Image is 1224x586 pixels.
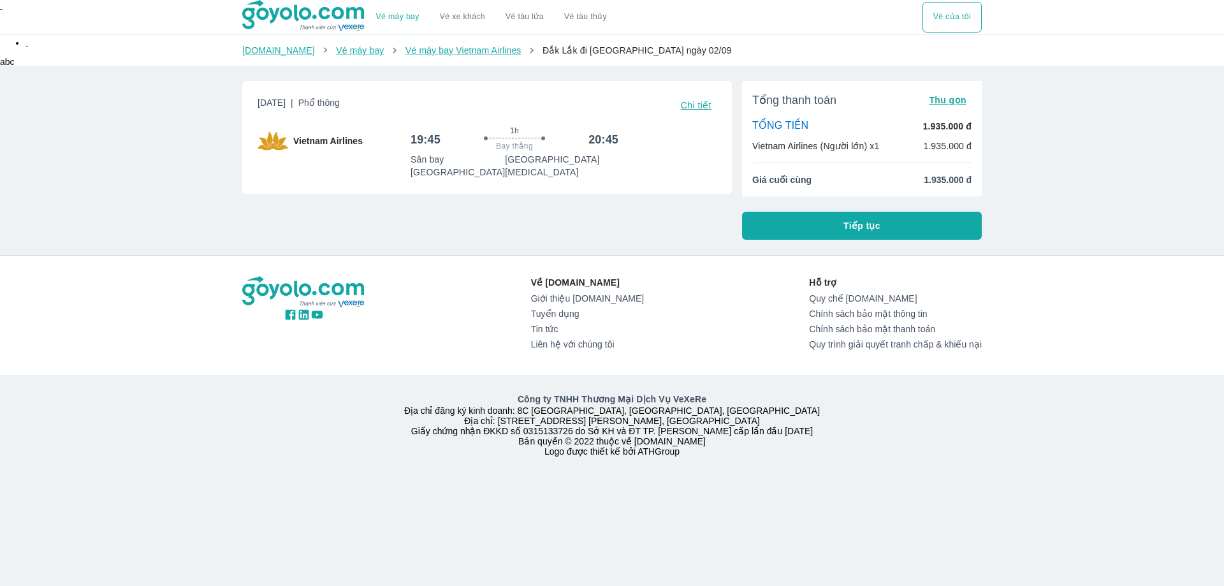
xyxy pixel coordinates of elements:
img: logo [242,276,366,308]
a: Vé xe khách [440,12,485,22]
div: choose transportation mode [366,2,617,33]
h6: 19:45 [411,132,441,147]
a: Quy trình giải quyết tranh chấp & khiếu nại [809,339,982,349]
nav: breadcrumb [242,44,982,57]
span: Bay thẳng [496,141,533,151]
a: [DOMAIN_NAME] [242,45,315,55]
button: Chi tiết [676,96,717,114]
p: Vietnam Airlines (Người lớn) x1 [752,140,879,152]
button: Vé tàu thủy [554,2,617,33]
p: Công ty TNHH Thương Mại Dịch Vụ VeXeRe [245,393,979,406]
span: [DATE] [258,96,340,114]
a: Chính sách bảo mật thông tin [809,309,982,319]
a: Tin tức [531,324,644,334]
span: Tiếp tục [843,219,880,232]
div: Địa chỉ đăng ký kinh doanh: 8C [GEOGRAPHIC_DATA], [GEOGRAPHIC_DATA], [GEOGRAPHIC_DATA] Địa chỉ: [... [235,393,989,457]
span: 1h [510,126,519,136]
a: Vé tàu lửa [495,2,554,33]
p: TỔNG TIỀN [752,119,808,133]
button: Tiếp tục [742,212,982,240]
a: Vé máy bay [336,45,384,55]
span: Tổng thanh toán [752,92,836,108]
p: Sân bay [GEOGRAPHIC_DATA] [411,153,505,179]
p: Hỗ trợ [809,276,982,289]
p: 1.935.000 đ [923,120,972,133]
p: [GEOGRAPHIC_DATA] [MEDICAL_DATA] [505,153,618,179]
span: Đắk Lắk đi [GEOGRAPHIC_DATA] ngày 02/09 [543,45,731,55]
button: Thu gọn [924,91,972,109]
a: Tuyển dụng [531,309,644,319]
span: Giá cuối cùng [752,173,812,186]
p: 1.935.000 đ [923,140,972,152]
div: choose transportation mode [922,2,982,33]
button: Vé của tôi [922,2,982,33]
a: Giới thiệu [DOMAIN_NAME] [531,293,644,304]
span: 1.935.000 đ [924,173,972,186]
a: Chính sách bảo mật thanh toán [809,324,982,334]
span: Phổ thông [298,98,340,108]
span: Vietnam Airlines [293,135,363,147]
a: Vé máy bay [376,12,419,22]
a: Quy chế [DOMAIN_NAME] [809,293,982,304]
span: Chi tiết [681,100,711,110]
a: Vé máy bay Vietnam Airlines [405,45,521,55]
a: Liên hệ với chúng tôi [531,339,644,349]
span: | [291,98,293,108]
span: Thu gọn [929,95,966,105]
h6: 20:45 [588,132,618,147]
p: Về [DOMAIN_NAME] [531,276,644,289]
